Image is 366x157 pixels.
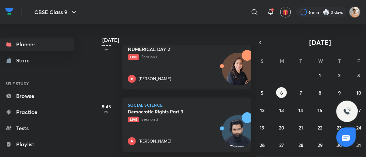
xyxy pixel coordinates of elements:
[257,87,268,98] button: October 5, 2025
[93,110,120,114] p: PM
[358,72,360,78] abbr: October 3, 2025
[315,140,326,150] button: October 29, 2025
[257,122,268,133] button: October 19, 2025
[276,140,287,150] button: October 27, 2025
[296,140,306,150] button: October 28, 2025
[261,58,264,64] abbr: Sunday
[5,6,13,16] img: Company Logo
[280,58,284,64] abbr: Monday
[334,87,345,98] button: October 9, 2025
[260,124,265,131] abbr: October 19, 2025
[16,56,34,64] div: Store
[354,122,364,133] button: October 24, 2025
[139,138,171,144] p: [PERSON_NAME]
[298,142,303,148] abbr: October 28, 2025
[334,70,345,81] button: October 2, 2025
[279,124,284,131] abbr: October 20, 2025
[337,124,342,131] abbr: October 23, 2025
[222,119,255,151] img: Avatar
[309,38,331,47] span: [DATE]
[93,48,120,52] p: PM
[257,105,268,115] button: October 12, 2025
[354,70,364,81] button: October 3, 2025
[260,142,265,148] abbr: October 26, 2025
[283,9,289,15] img: avatar
[349,6,361,18] img: Aashman Srivastava
[261,90,264,96] abbr: October 5, 2025
[102,37,258,43] h4: [DATE]
[280,7,291,17] button: avatar
[128,116,231,122] p: Session 3
[334,105,345,115] button: October 16, 2025
[279,142,284,148] abbr: October 27, 2025
[276,105,287,115] button: October 13, 2025
[128,46,212,53] h5: NUMERICAL DAY 2
[318,107,323,113] abbr: October 15, 2025
[260,107,264,113] abbr: October 12, 2025
[318,142,323,148] abbr: October 29, 2025
[93,103,120,110] h5: 8:45
[222,56,255,89] img: Avatar
[128,108,212,115] h5: Democratic Rights Part 3
[296,105,306,115] button: October 14, 2025
[315,105,326,115] button: October 15, 2025
[30,5,82,19] button: CBSE Class 9
[319,90,322,96] abbr: October 8, 2025
[319,58,323,64] abbr: Wednesday
[128,103,246,107] p: Social Science
[338,90,341,96] abbr: October 9, 2025
[323,9,330,15] img: streak
[338,72,341,78] abbr: October 2, 2025
[128,117,139,122] span: Live
[315,87,326,98] button: October 8, 2025
[139,76,171,82] p: [PERSON_NAME]
[318,124,323,131] abbr: October 22, 2025
[334,140,345,150] button: October 30, 2025
[276,87,287,98] button: October 6, 2025
[337,142,342,148] abbr: October 30, 2025
[354,87,364,98] button: October 10, 2025
[257,140,268,150] button: October 26, 2025
[276,122,287,133] button: October 20, 2025
[343,107,351,115] img: ttu
[296,122,306,133] button: October 21, 2025
[315,122,326,133] button: October 22, 2025
[338,58,341,64] abbr: Thursday
[319,72,321,78] abbr: October 1, 2025
[356,90,361,96] abbr: October 10, 2025
[300,58,302,64] abbr: Tuesday
[334,122,345,133] button: October 23, 2025
[356,124,361,131] abbr: October 24, 2025
[300,90,302,96] abbr: October 7, 2025
[357,107,361,113] abbr: October 17, 2025
[354,105,364,115] button: October 17, 2025
[315,70,326,81] button: October 1, 2025
[128,54,139,60] span: Live
[5,6,13,18] a: Company Logo
[357,142,361,148] abbr: October 31, 2025
[280,90,283,96] abbr: October 6, 2025
[299,124,303,131] abbr: October 21, 2025
[358,58,360,64] abbr: Friday
[354,140,364,150] button: October 31, 2025
[128,54,231,60] p: Session 6
[279,107,284,113] abbr: October 13, 2025
[299,107,303,113] abbr: October 14, 2025
[296,87,306,98] button: October 7, 2025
